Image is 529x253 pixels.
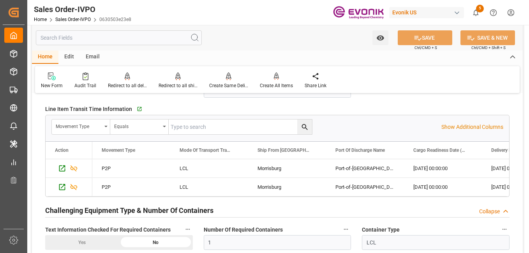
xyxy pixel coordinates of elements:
div: Collapse [479,207,500,216]
a: Home [34,17,47,22]
span: Port Of Discharge Name [335,148,385,153]
div: Port-of-[GEOGRAPHIC_DATA] [326,159,404,177]
div: Action [55,148,69,153]
img: Evonik-brand-mark-Deep-Purple-RGB.jpeg_1700498283.jpeg [333,6,384,19]
div: Home [32,51,58,64]
h2: Challenging Equipment Type & Number Of Containers [45,205,213,216]
div: Movement Type [56,121,102,130]
span: Ctrl/CMD + S [414,45,437,51]
div: Create Same Delivery Date [209,82,248,89]
div: LCL [170,178,248,196]
div: Email [80,51,106,64]
span: Container Type [362,226,400,234]
input: Search Fields [36,30,202,45]
span: Delivery Date [491,148,518,153]
div: Edit [58,51,80,64]
button: search button [297,119,312,134]
span: Line Item Transit Time Information [45,105,132,113]
div: Press SPACE to select this row. [46,178,92,197]
div: New Form [41,82,63,89]
button: Help Center [485,4,502,21]
button: show 5 new notifications [467,4,485,21]
div: [DATE] 00:00:00 [404,159,482,177]
div: LCL [170,159,248,177]
div: P2P [92,178,170,196]
div: Morrisburg [248,159,326,177]
button: Text Information Checked For Required Containers [183,224,193,234]
div: P2P [92,159,170,177]
button: Evonik US [389,5,467,20]
span: Cargo Readiness Date (Shipping Date) [413,148,466,153]
button: open menu [52,119,110,134]
div: No [119,235,192,250]
div: Press SPACE to select this row. [46,159,92,178]
div: Evonik US [389,7,464,18]
div: Sales Order-IVPO [34,4,131,15]
div: Redirect to all shipments [159,82,197,89]
button: Number Of Required Containers [341,224,351,234]
span: Mode Of Transport Translation [180,148,232,153]
span: Ctrl/CMD + Shift + S [471,45,506,51]
div: Redirect to all deliveries [108,82,147,89]
div: Port-of-[GEOGRAPHIC_DATA] [326,178,404,196]
div: Yes [45,235,119,250]
span: Movement Type [102,148,135,153]
a: Sales Order-IVPO [55,17,91,22]
button: open menu [372,30,388,45]
button: SAVE [398,30,452,45]
span: Ship From [GEOGRAPHIC_DATA] [257,148,310,153]
span: 5 [476,5,484,12]
button: SAVE & NEW [460,30,515,45]
div: [DATE] 00:00:00 [404,178,482,196]
div: Create All Items [260,82,293,89]
input: Type to search [169,119,312,134]
div: Share Link [305,82,326,89]
span: Number Of Required Containers [204,226,283,234]
button: open menu [110,119,169,134]
div: Equals [114,121,160,130]
div: Morrisburg [248,178,326,196]
div: Audit Trail [74,82,96,89]
button: Container Type [499,224,510,234]
span: Text Information Checked For Required Containers [45,226,171,234]
p: Show Additional Columns [441,123,503,131]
